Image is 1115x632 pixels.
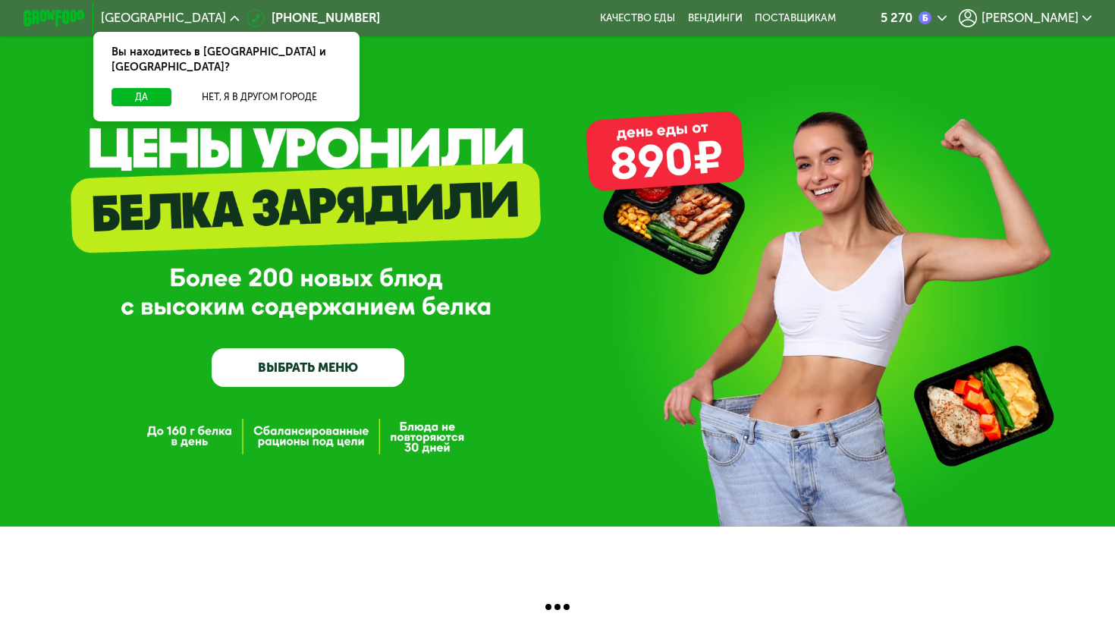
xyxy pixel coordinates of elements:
[982,12,1079,24] span: [PERSON_NAME]
[688,12,743,24] a: Вендинги
[755,12,836,24] div: поставщикам
[177,88,341,107] button: Нет, я в другом городе
[600,12,675,24] a: Качество еды
[881,12,912,24] div: 5 270
[101,12,226,24] span: [GEOGRAPHIC_DATA]
[111,88,171,107] button: Да
[247,9,380,28] a: [PHONE_NUMBER]
[212,348,404,387] a: ВЫБРАТЬ МЕНЮ
[93,32,360,88] div: Вы находитесь в [GEOGRAPHIC_DATA] и [GEOGRAPHIC_DATA]?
